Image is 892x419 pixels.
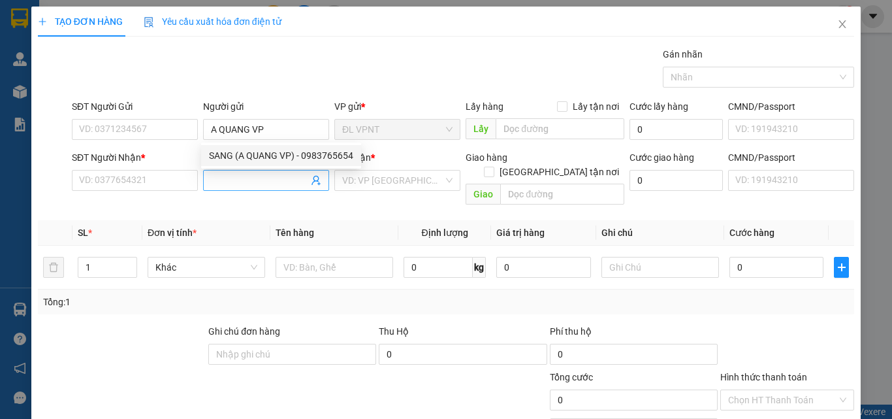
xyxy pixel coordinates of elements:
div: CMND/Passport [728,150,854,165]
span: Khác [155,258,257,277]
span: Lấy [466,118,496,139]
button: Close [824,7,861,43]
label: Ghi chú đơn hàng [208,326,280,337]
span: Thu Hộ [379,326,409,337]
input: Dọc đường [500,184,624,205]
div: SANG (A QUANG VP) - 0983765654 [201,145,361,166]
span: SL [78,227,88,238]
button: plus [834,257,849,278]
th: Ghi chú [596,220,724,246]
span: Cước hàng [729,227,774,238]
div: Phí thu hộ [550,324,718,344]
span: Giao hàng [466,152,507,163]
span: ĐL VPNT [342,120,453,139]
span: Lấy tận nơi [567,99,624,114]
div: SANG (A QUANG VP) - 0983765654 [209,148,353,163]
span: Lấy hàng [466,101,503,112]
span: user-add [311,175,321,186]
div: Người gửi [203,99,329,114]
span: Tổng cước [550,372,593,382]
label: Gán nhãn [663,49,703,59]
input: Ghi Chú [601,257,719,278]
input: Ghi chú đơn hàng [208,344,376,365]
div: SĐT Người Gửi [72,99,198,114]
span: TẠO ĐƠN HÀNG [38,16,123,27]
input: Cước lấy hàng [629,119,723,140]
label: Cước giao hàng [629,152,694,163]
input: VD: Bàn, Ghế [276,257,393,278]
div: CMND/Passport [728,99,854,114]
input: Cước giao hàng [629,170,723,191]
div: VP gửi [334,99,460,114]
span: [GEOGRAPHIC_DATA] tận nơi [494,165,624,179]
button: delete [43,257,64,278]
span: Đơn vị tính [148,227,197,238]
input: 0 [496,257,590,278]
span: Tên hàng [276,227,314,238]
span: close [837,19,848,29]
img: icon [144,17,154,27]
span: Giao [466,184,500,205]
span: plus [38,17,47,26]
input: Dọc đường [496,118,624,139]
label: Hình thức thanh toán [720,372,807,382]
span: plus [835,262,848,273]
span: Giá trị hàng [496,227,545,238]
label: Cước lấy hàng [629,101,688,112]
span: Định lượng [421,227,468,238]
span: Yêu cầu xuất hóa đơn điện tử [144,16,281,27]
span: kg [473,257,486,278]
div: Tổng: 1 [43,295,345,309]
div: SĐT Người Nhận [72,150,198,165]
